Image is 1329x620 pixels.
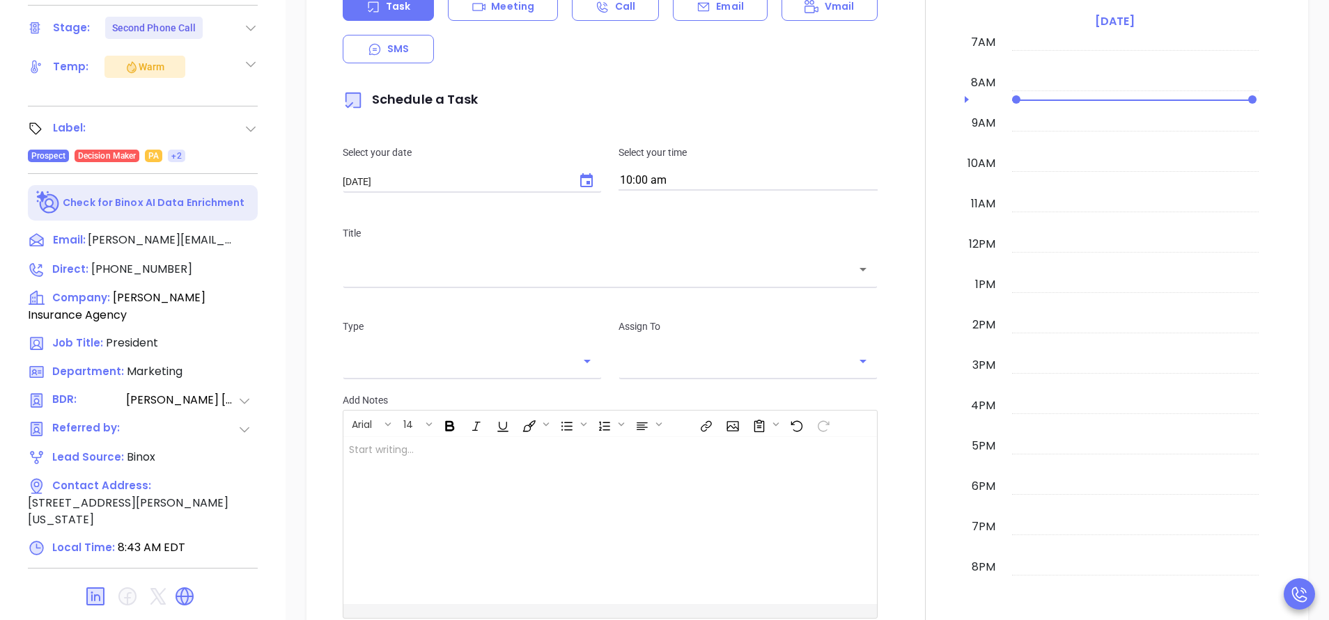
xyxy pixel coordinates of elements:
div: 8am [968,74,998,91]
div: 1pm [972,276,998,293]
span: Department: [52,364,124,379]
span: Underline [490,412,515,436]
p: Check for Binox AI Data Enrichment [63,196,244,210]
span: Bold [437,412,462,436]
span: Schedule a Task [343,90,479,108]
span: Font family [344,412,394,436]
div: 7am [968,34,998,51]
p: Add Notes [343,392,878,408]
button: Open [853,260,873,279]
span: Insert Image [720,412,745,436]
span: Insert Unordered List [554,412,590,436]
span: Fill color or set the text color [516,412,552,436]
span: BDR: [52,392,125,409]
span: Surveys [746,412,782,436]
div: 12pm [966,236,998,253]
span: Undo [784,412,809,436]
p: Type [343,319,602,334]
button: Arial [345,412,382,436]
span: Direct : [52,262,88,276]
span: Company: [52,290,110,305]
span: Email: [53,232,86,250]
div: 3pm [970,357,998,374]
span: PA [148,148,159,164]
p: SMS [387,42,409,56]
a: [DATE] [1092,12,1137,31]
img: Ai-Enrich-DaqCidB-.svg [36,191,61,215]
div: 7pm [969,518,998,535]
span: Contact Address: [52,478,151,493]
p: Assign To [619,319,878,334]
span: 14 [396,418,420,427]
div: 6pm [969,478,998,495]
span: Referred by: [52,420,125,438]
span: [PHONE_NUMBER] [91,261,192,277]
span: Insert link [693,412,718,436]
span: [STREET_ADDRESS][PERSON_NAME][US_STATE] [28,495,228,527]
span: Redo [810,412,835,436]
div: Stage: [53,17,91,38]
span: Marketing [127,363,182,379]
button: Open [577,351,597,371]
span: [PERSON_NAME] Insurance Agency [28,289,205,323]
div: 2pm [970,317,998,333]
div: Temp: [53,56,89,77]
span: Align [629,412,665,436]
div: Warm [125,58,164,75]
span: Arial [345,418,379,427]
div: Label: [53,118,86,138]
span: Local Time: [52,540,115,555]
span: Font size [396,412,435,436]
span: Prospect [31,148,65,164]
span: Lead Source: [52,450,124,464]
div: 10am [965,155,998,172]
span: Binox [127,449,155,465]
span: [PERSON_NAME] [PERSON_NAME] [126,392,238,409]
button: Open [853,351,873,371]
div: 8pm [969,559,998,575]
div: 4pm [968,397,998,414]
span: Insert Ordered List [591,412,628,436]
span: Job Title: [52,335,103,350]
p: Title [343,225,878,241]
span: [PERSON_NAME][EMAIL_ADDRESS][DOMAIN_NAME] [88,232,234,248]
p: Select your date [343,145,602,160]
span: Decision Maker [78,148,136,164]
div: 11am [968,196,998,212]
input: MM/DD/YYYY [343,175,567,189]
div: 5pm [969,438,998,454]
div: Second Phone Call [112,17,196,39]
span: 8:43 AM EDT [118,539,185,555]
button: Choose date, selected date is Sep 18, 2025 [573,167,600,195]
div: 9am [969,115,998,132]
span: Italic [463,412,488,436]
button: 14 [396,412,423,436]
p: Select your time [619,145,878,160]
span: +2 [171,148,181,164]
span: President [106,335,158,351]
